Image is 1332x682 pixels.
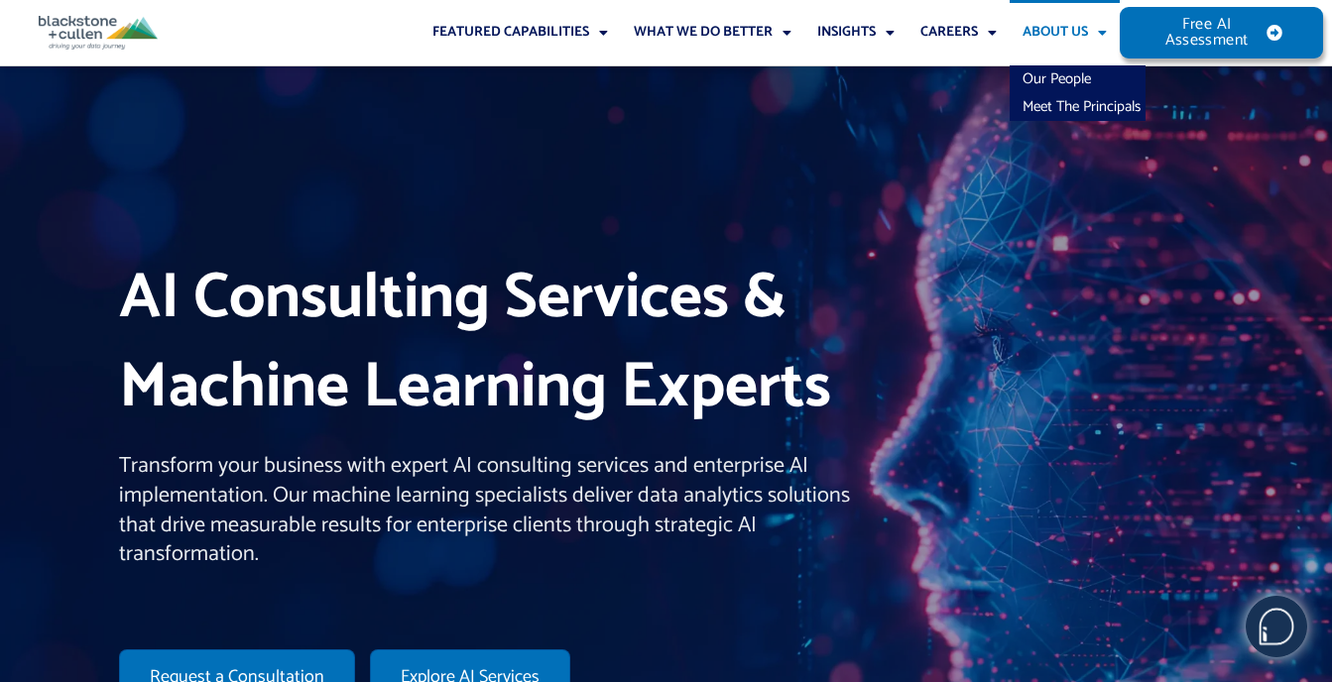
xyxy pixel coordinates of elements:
[1010,65,1146,93] a: Our People
[119,255,858,432] h1: AI Consulting Services & Machine Learning Experts
[1247,597,1306,656] img: users%2F5SSOSaKfQqXq3cFEnIZRYMEs4ra2%2Fmedia%2Fimages%2F-Bulle%20blanche%20sans%20fond%20%2B%20ma...
[1010,65,1146,121] ul: About Us
[119,452,858,570] p: Transform your business with expert AI consulting services and enterprise AI implementation. Our ...
[1159,17,1255,49] span: Free AI Assessment
[1120,7,1323,58] a: Free AI Assessment
[1010,93,1146,121] a: Meet The Principals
